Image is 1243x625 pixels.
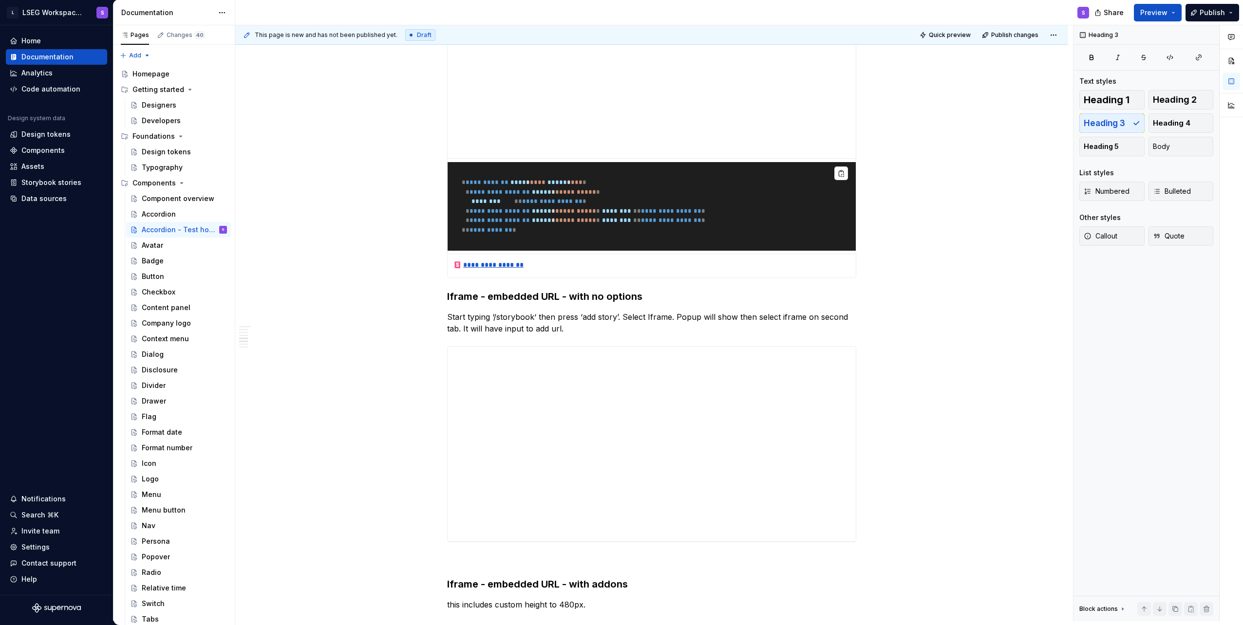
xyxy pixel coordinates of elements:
[21,574,37,584] div: Help
[21,162,44,171] div: Assets
[126,456,231,471] a: Icon
[142,163,183,172] div: Typography
[117,82,231,97] div: Getting started
[126,253,231,269] a: Badge
[21,178,81,187] div: Storybook stories
[142,272,164,281] div: Button
[142,536,170,546] div: Persona
[142,318,191,328] div: Company logo
[142,349,164,359] div: Dialog
[142,443,192,453] div: Format number
[126,347,231,362] a: Dialog
[142,505,186,515] div: Menu button
[6,143,107,158] a: Components
[1079,168,1114,178] div: List styles
[21,510,58,520] div: Search ⌘K
[6,523,107,539] a: Invite team
[126,393,231,409] a: Drawer
[126,565,231,580] a: Radio
[142,334,189,344] div: Context menu
[32,603,81,613] svg: Supernova Logo
[126,160,231,175] a: Typography
[1149,182,1214,201] button: Bulleted
[1153,142,1170,151] span: Body
[194,31,205,39] span: 40
[126,144,231,160] a: Design tokens
[1084,95,1130,105] span: Heading 1
[117,129,231,144] div: Foundations
[447,290,856,303] h3: Iframe - embedded URL - with no options
[1084,142,1119,151] span: Heading 5
[8,114,65,122] div: Design system data
[1134,4,1182,21] button: Preview
[7,7,19,18] div: L
[1082,9,1085,17] div: S
[142,583,186,593] div: Relative time
[6,65,107,81] a: Analytics
[126,113,231,129] a: Developers
[6,491,107,507] button: Notifications
[6,191,107,206] a: Data sources
[142,209,176,219] div: Accordion
[126,284,231,300] a: Checkbox
[142,100,176,110] div: Designers
[126,596,231,611] a: Switch
[1079,605,1118,613] div: Block actions
[117,66,231,82] a: Homepage
[132,69,169,79] div: Homepage
[255,31,397,39] span: This page is new and has not been published yet.
[101,9,104,17] div: S
[117,49,153,62] button: Add
[142,599,165,608] div: Switch
[1084,231,1117,241] span: Callout
[126,471,231,487] a: Logo
[1149,90,1214,110] button: Heading 2
[142,381,166,390] div: Divider
[142,552,170,562] div: Popover
[167,31,205,39] div: Changes
[21,542,50,552] div: Settings
[126,549,231,565] a: Popover
[126,518,231,533] a: Nav
[126,300,231,315] a: Content panel
[121,8,213,18] div: Documentation
[126,222,231,238] a: Accordion - Test hosting storybookS
[142,396,166,406] div: Drawer
[417,31,432,39] span: Draft
[126,502,231,518] a: Menu button
[142,490,161,499] div: Menu
[6,81,107,97] a: Code automation
[132,178,176,188] div: Components
[126,269,231,284] a: Button
[126,331,231,347] a: Context menu
[121,31,149,39] div: Pages
[447,577,856,591] h3: Iframe - embedded URL - with addons
[1153,231,1185,241] span: Quote
[21,84,80,94] div: Code automation
[1186,4,1239,21] button: Publish
[142,194,214,203] div: Component overview
[21,52,74,62] div: Documentation
[142,225,217,235] div: Accordion - Test hosting storybook
[142,287,175,297] div: Checkbox
[1079,213,1121,222] div: Other styles
[21,129,71,139] div: Design tokens
[21,526,59,536] div: Invite team
[1153,118,1190,128] span: Heading 4
[2,2,111,23] button: LLSEG Workspace Design SystemS
[142,147,191,157] div: Design tokens
[1079,226,1145,246] button: Callout
[1200,8,1225,18] span: Publish
[142,412,156,422] div: Flag
[21,36,41,46] div: Home
[126,206,231,222] a: Accordion
[1149,137,1214,156] button: Body
[126,487,231,502] a: Menu
[447,599,856,610] p: this includes custom height to 480px.
[1084,186,1130,196] span: Numbered
[1079,602,1127,616] div: Block actions
[22,8,85,18] div: LSEG Workspace Design System
[21,558,76,568] div: Contact support
[1104,8,1124,18] span: Share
